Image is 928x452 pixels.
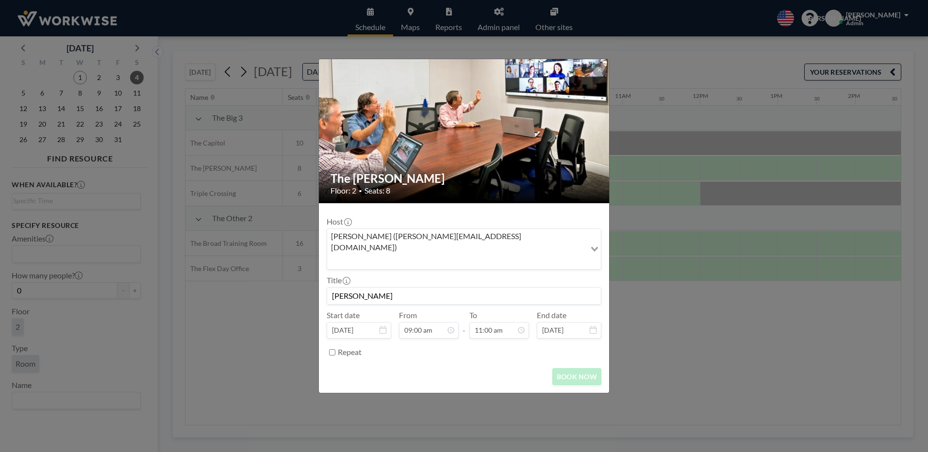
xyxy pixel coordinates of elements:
button: BOOK NOW [552,368,601,385]
span: [PERSON_NAME] ([PERSON_NAME][EMAIL_ADDRESS][DOMAIN_NAME]) [329,231,584,253]
span: Seats: 8 [365,186,390,195]
h2: The [PERSON_NAME] [331,171,598,186]
img: 537.jpg [319,22,610,240]
label: From [399,310,417,320]
label: To [469,310,477,320]
label: Repeat [338,347,362,357]
label: Host [327,217,351,226]
div: Search for option [327,229,601,269]
label: End date [537,310,566,320]
label: Title [327,275,349,285]
label: Start date [327,310,360,320]
span: • [359,187,362,194]
span: Floor: 2 [331,186,356,195]
input: Search for option [328,255,585,267]
span: - [463,314,465,335]
input: Jean's reservation [327,288,601,304]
